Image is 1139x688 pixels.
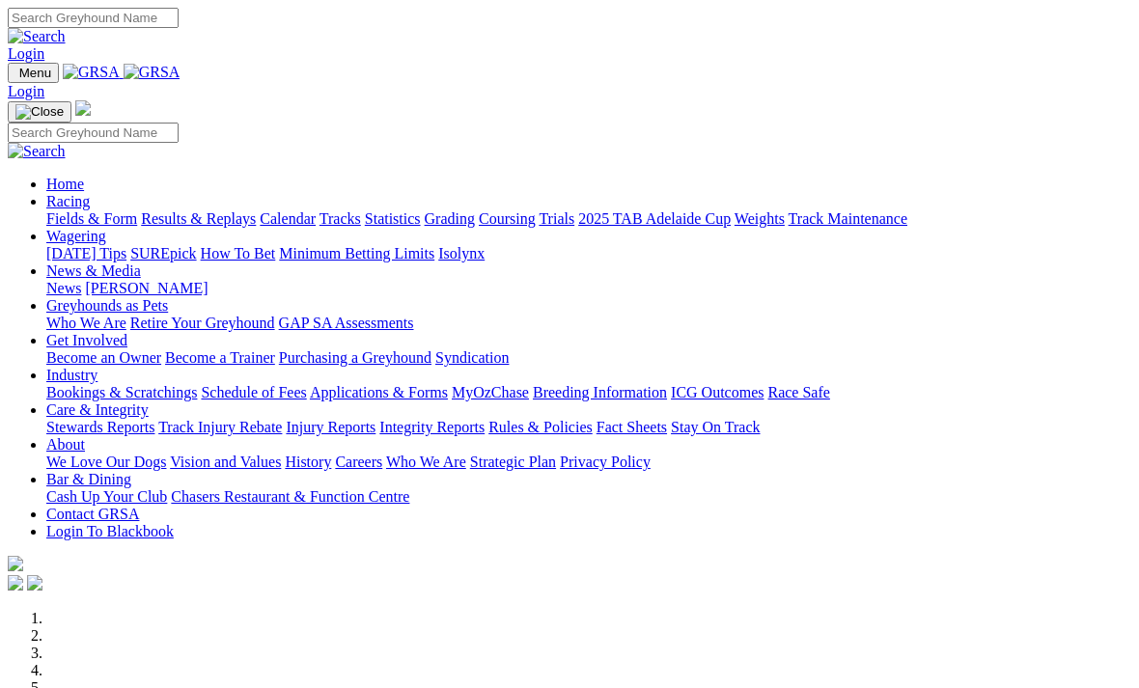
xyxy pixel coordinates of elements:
a: Trials [539,210,574,227]
a: ICG Outcomes [671,384,764,400]
a: Careers [335,454,382,470]
a: Statistics [365,210,421,227]
a: Who We Are [46,315,126,331]
a: Coursing [479,210,536,227]
a: [DATE] Tips [46,245,126,261]
a: Applications & Forms [310,384,448,400]
a: Care & Integrity [46,401,149,418]
a: Track Maintenance [789,210,907,227]
div: Care & Integrity [46,419,1131,436]
a: Bookings & Scratchings [46,384,197,400]
a: Contact GRSA [46,506,139,522]
a: MyOzChase [452,384,529,400]
div: Racing [46,210,1131,228]
a: Track Injury Rebate [158,419,282,435]
div: Bar & Dining [46,488,1131,506]
input: Search [8,123,179,143]
img: Close [15,104,64,120]
a: Greyhounds as Pets [46,297,168,314]
div: About [46,454,1131,471]
a: Strategic Plan [470,454,556,470]
a: Wagering [46,228,106,244]
a: [PERSON_NAME] [85,280,208,296]
a: Grading [425,210,475,227]
a: Racing [46,193,90,209]
a: Breeding Information [533,384,667,400]
a: Fields & Form [46,210,137,227]
img: logo-grsa-white.png [8,556,23,571]
div: Industry [46,384,1131,401]
a: Login [8,83,44,99]
a: Who We Are [386,454,466,470]
a: Fact Sheets [597,419,667,435]
img: GRSA [63,64,120,81]
a: Home [46,176,84,192]
a: Chasers Restaurant & Function Centre [171,488,409,505]
a: Minimum Betting Limits [279,245,434,261]
input: Search [8,8,179,28]
a: Purchasing a Greyhound [279,349,431,366]
img: facebook.svg [8,575,23,591]
a: Privacy Policy [560,454,651,470]
img: GRSA [124,64,181,81]
a: Bar & Dining [46,471,131,487]
a: Injury Reports [286,419,375,435]
a: We Love Our Dogs [46,454,166,470]
a: Become a Trainer [165,349,275,366]
img: Search [8,28,66,45]
a: News [46,280,81,296]
span: Menu [19,66,51,80]
a: Weights [735,210,785,227]
img: Search [8,143,66,160]
a: Industry [46,367,97,383]
a: About [46,436,85,453]
a: Schedule of Fees [201,384,306,400]
a: Integrity Reports [379,419,485,435]
a: Become an Owner [46,349,161,366]
button: Toggle navigation [8,101,71,123]
div: News & Media [46,280,1131,297]
div: Greyhounds as Pets [46,315,1131,332]
a: Syndication [435,349,509,366]
a: Vision and Values [170,454,281,470]
button: Toggle navigation [8,63,59,83]
a: Results & Replays [141,210,256,227]
a: Login [8,45,44,62]
a: Login To Blackbook [46,523,174,539]
img: twitter.svg [27,575,42,591]
a: GAP SA Assessments [279,315,414,331]
a: Race Safe [767,384,829,400]
a: Rules & Policies [488,419,593,435]
a: How To Bet [201,245,276,261]
a: Isolynx [438,245,485,261]
div: Wagering [46,245,1131,262]
a: Calendar [260,210,316,227]
a: Stewards Reports [46,419,154,435]
a: History [285,454,331,470]
a: SUREpick [130,245,196,261]
a: Cash Up Your Club [46,488,167,505]
a: Get Involved [46,332,127,348]
a: Stay On Track [671,419,760,435]
a: News & Media [46,262,141,279]
a: 2025 TAB Adelaide Cup [578,210,731,227]
div: Get Involved [46,349,1131,367]
a: Tracks [319,210,361,227]
a: Retire Your Greyhound [130,315,275,331]
img: logo-grsa-white.png [75,100,91,116]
